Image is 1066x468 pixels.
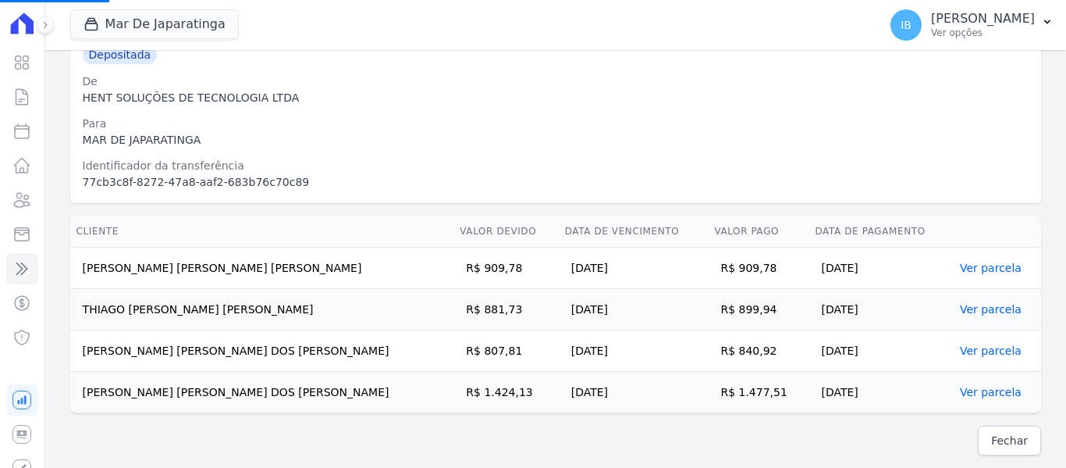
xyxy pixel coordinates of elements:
[70,216,454,248] th: Cliente
[83,132,1029,148] div: MAR DE JAPARATINGA
[708,248,808,289] td: R$ 909,78
[991,433,1028,448] span: Fechar
[83,158,1029,174] div: Identificador da transferência
[960,262,1022,274] a: Ver parcela
[453,248,558,289] td: R$ 909,78
[70,248,454,289] td: [PERSON_NAME] [PERSON_NAME] [PERSON_NAME]
[978,426,1041,455] a: Fechar
[70,372,454,413] td: [PERSON_NAME] [PERSON_NAME] DOS [PERSON_NAME]
[83,90,1029,106] div: HENT SOLUÇÕES DE TECNOLOGIA LTDA
[83,116,1029,132] div: Para
[83,174,1029,191] div: 77cb3c8f-8272-47a8-aaf2-683b76c70c89
[808,372,953,413] td: [DATE]
[708,330,808,372] td: R$ 840,92
[960,345,1022,357] a: Ver parcela
[559,216,709,248] th: Data de Vencimento
[878,3,1066,47] button: IB [PERSON_NAME] Ver opções
[960,303,1022,316] a: Ver parcela
[70,9,239,39] button: Mar De Japaratinga
[559,248,709,289] td: [DATE]
[901,20,911,30] span: IB
[83,46,158,64] div: Depositada
[70,330,454,372] td: [PERSON_NAME] [PERSON_NAME] DOS [PERSON_NAME]
[808,248,953,289] td: [DATE]
[931,27,1035,39] p: Ver opções
[70,289,454,330] td: THIAGO [PERSON_NAME] [PERSON_NAME]
[453,289,558,330] td: R$ 881,73
[83,73,1029,90] div: De
[808,216,953,248] th: Data de Pagamento
[708,372,808,413] td: R$ 1.477,51
[931,11,1035,27] p: [PERSON_NAME]
[960,386,1022,398] a: Ver parcela
[708,216,808,248] th: Valor pago
[453,216,558,248] th: Valor devido
[559,289,709,330] td: [DATE]
[708,289,808,330] td: R$ 899,94
[559,372,709,413] td: [DATE]
[453,372,558,413] td: R$ 1.424,13
[808,289,953,330] td: [DATE]
[808,330,953,372] td: [DATE]
[453,330,558,372] td: R$ 807,81
[559,330,709,372] td: [DATE]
